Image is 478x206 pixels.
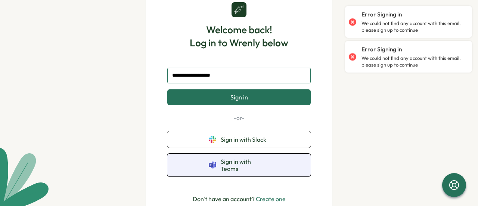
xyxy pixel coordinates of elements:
[221,158,269,172] span: Sign in with Teams
[193,194,286,204] p: Don't have an account?
[167,131,311,148] button: Sign in with Slack
[230,94,248,101] span: Sign in
[167,154,311,176] button: Sign in with Teams
[190,23,288,49] h1: Welcome back! Log in to Wrenly below
[361,10,402,19] p: Error Signing in
[361,55,465,68] p: We could not find any account with this email, please sign up to continue
[221,136,269,143] span: Sign in with Slack
[256,195,286,203] a: Create one
[361,45,402,53] p: Error Signing in
[167,114,311,122] p: -or-
[361,20,465,33] p: We could not find any account with this email, please sign up to continue
[167,89,311,105] button: Sign in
